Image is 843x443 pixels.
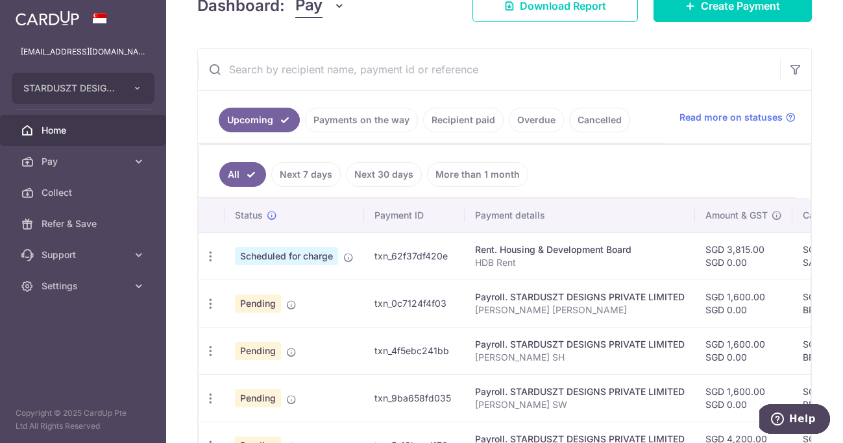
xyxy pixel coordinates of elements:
a: Cancelled [569,108,630,132]
div: Payroll. STARDUSZT DESIGNS PRIVATE LIMITED [475,291,685,304]
span: Home [42,124,127,137]
span: Support [42,248,127,261]
input: Search by recipient name, payment id or reference [198,49,780,90]
span: Pending [235,294,281,313]
p: [PERSON_NAME] SH [475,351,685,364]
span: Read more on statuses [679,111,783,124]
span: Settings [42,280,127,293]
span: Scheduled for charge [235,247,338,265]
span: Help [30,9,56,21]
img: CardUp [16,10,79,26]
td: SGD 1,600.00 SGD 0.00 [695,374,792,422]
a: Read more on statuses [679,111,796,124]
p: [EMAIL_ADDRESS][DOMAIN_NAME] [21,45,145,58]
span: Pay [42,155,127,168]
p: HDB Rent [475,256,685,269]
div: Payroll. STARDUSZT DESIGNS PRIVATE LIMITED [475,385,685,398]
td: SGD 1,600.00 SGD 0.00 [695,280,792,327]
a: Next 30 days [346,162,422,187]
span: Pending [235,342,281,360]
th: Payment details [465,198,695,232]
span: STARDUSZT DESIGNS PRIVATE LIMITED [23,82,119,95]
td: txn_4f5ebc241bb [364,327,465,374]
span: Refer & Save [42,217,127,230]
button: STARDUSZT DESIGNS PRIVATE LIMITED [12,73,154,104]
a: All [219,162,266,187]
a: More than 1 month [427,162,528,187]
span: Pending [235,389,281,407]
span: Status [235,209,263,222]
th: Payment ID [364,198,465,232]
a: Upcoming [219,108,300,132]
a: Next 7 days [271,162,341,187]
td: SGD 1,600.00 SGD 0.00 [695,327,792,374]
span: Collect [42,186,127,199]
p: [PERSON_NAME] SW [475,398,685,411]
div: Payroll. STARDUSZT DESIGNS PRIVATE LIMITED [475,338,685,351]
td: txn_9ba658fd035 [364,374,465,422]
a: Recipient paid [423,108,504,132]
a: Payments on the way [305,108,418,132]
iframe: Opens a widget where you can find more information [759,404,830,437]
a: Overdue [509,108,564,132]
td: SGD 3,815.00 SGD 0.00 [695,232,792,280]
span: Amount & GST [705,209,768,222]
p: [PERSON_NAME] [PERSON_NAME] [475,304,685,317]
td: txn_0c7124f4f03 [364,280,465,327]
div: Rent. Housing & Development Board [475,243,685,256]
td: txn_62f37df420e [364,232,465,280]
